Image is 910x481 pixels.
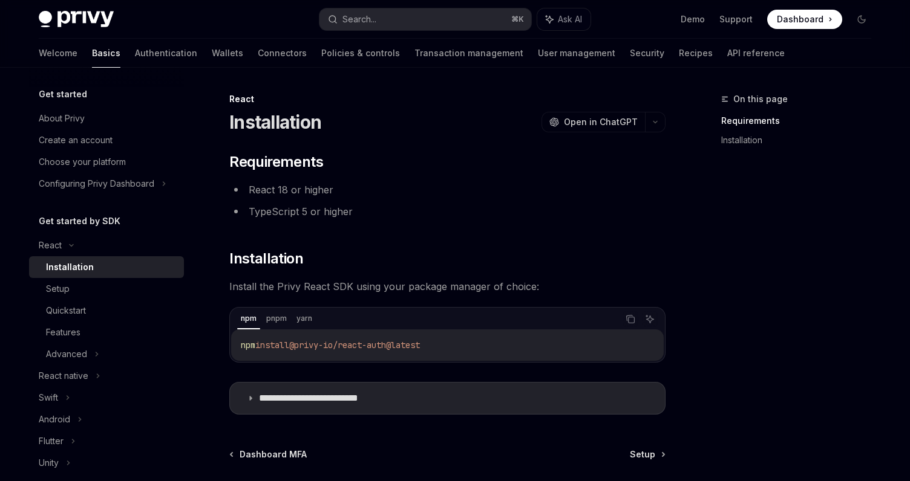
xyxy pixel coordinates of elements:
[229,181,666,198] li: React 18 or higher
[852,10,871,29] button: Toggle dark mode
[29,278,184,300] a: Setup
[623,311,638,327] button: Copy the contents from the code block
[542,112,645,132] button: Open in ChatGPT
[92,39,120,68] a: Basics
[319,8,531,30] button: Search...⌘K
[630,448,664,460] a: Setup
[46,325,80,340] div: Features
[231,448,307,460] a: Dashboard MFA
[39,412,70,427] div: Android
[681,13,705,25] a: Demo
[229,278,666,295] span: Install the Privy React SDK using your package manager of choice:
[229,249,303,268] span: Installation
[642,311,658,327] button: Ask AI
[558,13,582,25] span: Ask AI
[39,155,126,169] div: Choose your platform
[39,133,113,147] div: Create an account
[39,238,62,253] div: React
[679,39,713,68] a: Recipes
[39,369,88,383] div: React native
[39,434,64,448] div: Flutter
[229,111,321,133] h1: Installation
[46,303,86,318] div: Quickstart
[229,203,666,220] li: TypeScript 5 or higher
[564,116,638,128] span: Open in ChatGPT
[39,176,154,191] div: Configuring Privy Dashboard
[29,151,184,173] a: Choose your platform
[39,390,58,405] div: Swift
[719,13,753,25] a: Support
[229,93,666,105] div: React
[414,39,523,68] a: Transaction management
[342,12,376,27] div: Search...
[39,111,85,126] div: About Privy
[29,256,184,278] a: Installation
[29,108,184,129] a: About Privy
[46,347,87,361] div: Advanced
[511,15,524,24] span: ⌘ K
[537,8,591,30] button: Ask AI
[721,111,881,131] a: Requirements
[39,39,77,68] a: Welcome
[777,13,823,25] span: Dashboard
[46,282,70,296] div: Setup
[39,87,87,102] h5: Get started
[229,152,323,172] span: Requirements
[721,131,881,150] a: Installation
[321,39,400,68] a: Policies & controls
[727,39,785,68] a: API reference
[240,448,307,460] span: Dashboard MFA
[39,456,59,470] div: Unity
[293,311,316,326] div: yarn
[289,340,420,350] span: @privy-io/react-auth@latest
[630,448,655,460] span: Setup
[733,92,788,106] span: On this page
[538,39,615,68] a: User management
[135,39,197,68] a: Authentication
[263,311,290,326] div: pnpm
[29,129,184,151] a: Create an account
[767,10,842,29] a: Dashboard
[255,340,289,350] span: install
[39,214,120,228] h5: Get started by SDK
[630,39,664,68] a: Security
[46,260,94,274] div: Installation
[29,300,184,321] a: Quickstart
[212,39,243,68] a: Wallets
[39,11,114,28] img: dark logo
[29,321,184,343] a: Features
[237,311,260,326] div: npm
[258,39,307,68] a: Connectors
[241,340,255,350] span: npm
